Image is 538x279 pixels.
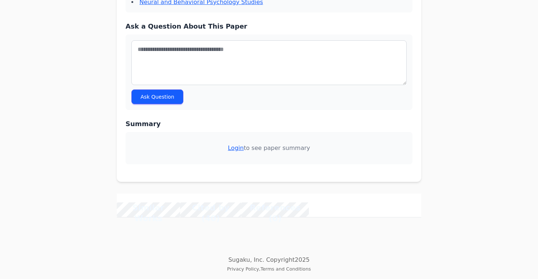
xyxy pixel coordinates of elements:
span: 2025 [295,256,310,263]
button: Ask Question [131,89,183,104]
small: , [227,266,311,272]
h3: Summary [126,119,412,129]
input: Cited by (40) [180,202,242,217]
input: Similar Works [117,202,180,217]
a: Login [228,144,244,151]
a: Privacy Policy [227,266,259,272]
h3: Ask a Question About This Paper [126,21,412,32]
input: References (0) [241,202,309,217]
p: to see paper summary [131,138,407,158]
a: Terms and Conditions [261,266,311,272]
